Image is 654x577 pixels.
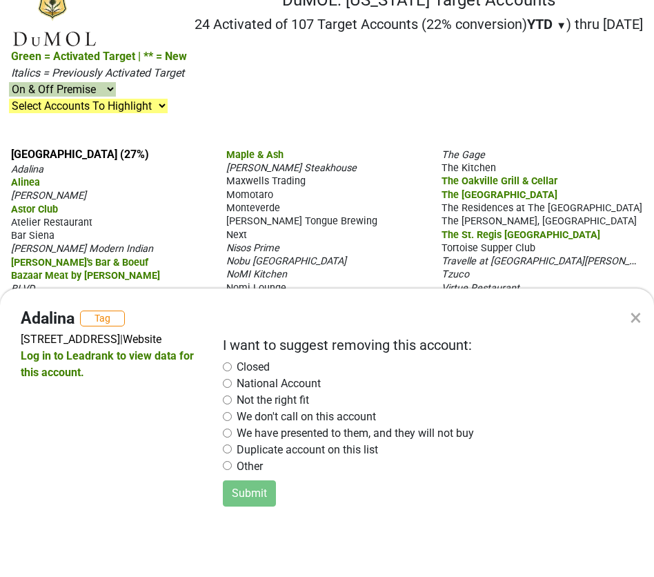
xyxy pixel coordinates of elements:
[223,337,607,353] h2: I want to suggest removing this account:
[237,375,321,392] label: National Account
[237,359,270,375] label: Closed
[21,309,75,329] h4: Adalina
[237,458,263,475] label: Other
[21,349,194,379] a: Log in to Leadrank to view data for this account.
[223,480,276,507] button: Submit
[237,392,309,409] label: Not the right fit
[21,333,120,346] a: [STREET_ADDRESS]
[630,301,642,334] div: ×
[237,442,378,458] label: Duplicate account on this list
[123,333,161,346] a: Website
[120,333,123,346] span: |
[80,311,125,326] button: Tag
[237,425,474,442] label: We have presented to them, and they will not buy
[237,409,376,425] label: We don't call on this account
